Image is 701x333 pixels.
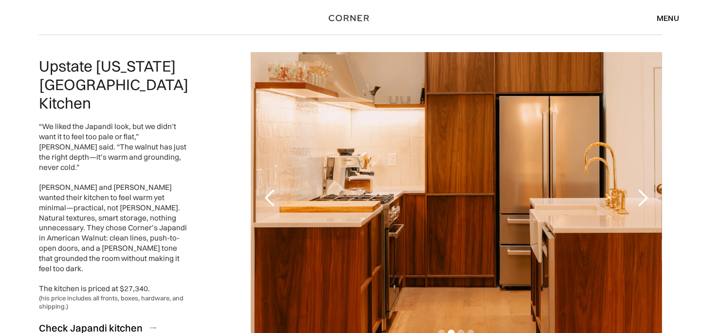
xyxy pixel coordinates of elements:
[657,14,679,22] div: menu
[39,294,189,311] div: (his price includes all fronts, boxes, hardware, and shipping.)
[647,10,679,26] div: menu
[326,12,376,24] a: home
[39,122,189,294] div: “We liked the Japandi look, but we didn’t want it to feel too pale or flat,” [PERSON_NAME] said. ...
[39,57,189,112] h2: Upstate [US_STATE] [GEOGRAPHIC_DATA] Kitchen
